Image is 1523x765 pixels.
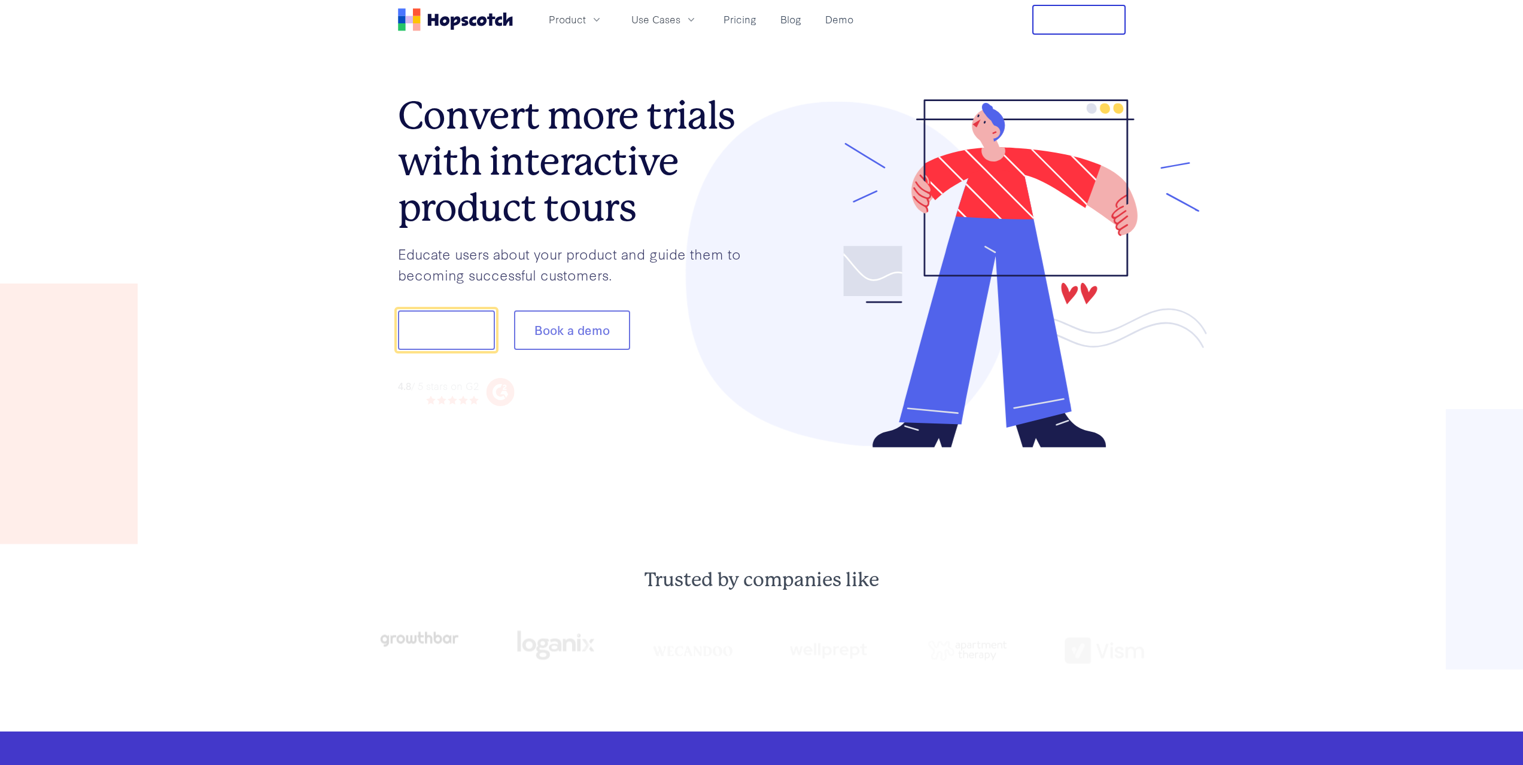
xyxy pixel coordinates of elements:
a: Blog [776,10,806,29]
img: wellprept logo [790,639,870,662]
button: Free Trial [1032,5,1126,35]
img: vism logo [1065,637,1144,663]
div: / 5 stars on G2 [398,379,479,394]
img: png-apartment-therapy-house-studio-apartment-home [928,641,1007,661]
img: growthbar-logo [379,632,458,647]
button: Show me! [398,310,495,350]
a: Pricing [719,10,761,29]
span: Product [549,12,586,27]
button: Book a demo [514,310,630,350]
a: Demo [820,10,858,29]
p: Educate users about your product and guide them to becoming successful customers. [398,243,762,285]
img: loganix-logo [516,624,595,666]
strong: 4.8 [398,379,411,392]
button: Use Cases [624,10,704,29]
span: Use Cases [631,12,680,27]
h1: Convert more trials with interactive product tours [398,93,762,230]
a: Home [398,8,513,31]
button: Product [542,10,610,29]
h2: Trusted by companies like [321,568,1202,592]
img: wecandoo-logo [653,645,732,656]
